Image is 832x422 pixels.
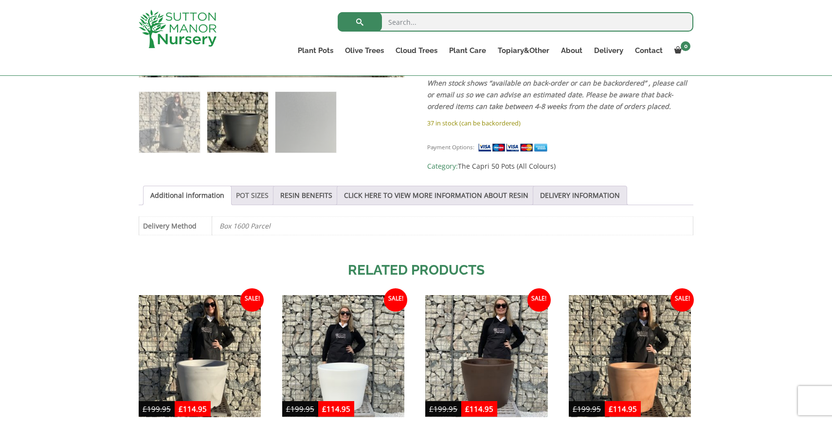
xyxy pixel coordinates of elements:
img: The Capri Pot 50 Colour Terracotta [569,295,691,417]
p: Box 1600 Parcel [219,217,686,235]
span: Sale! [527,288,551,312]
img: The Capri Pot 50 Colour Mocha [425,295,547,417]
a: Topiary&Other [492,44,555,57]
img: payment supported [478,142,551,153]
a: Delivery [588,44,629,57]
span: £ [429,404,434,414]
span: Category: [427,160,693,172]
th: Delivery Method [139,216,212,235]
bdi: 199.95 [143,404,171,414]
bdi: 114.95 [322,404,350,414]
a: Olive Trees [339,44,390,57]
h2: Related products [139,260,693,281]
bdi: 114.95 [609,404,637,414]
a: Plant Pots [292,44,339,57]
a: POT SIZES [236,186,269,205]
bdi: 199.95 [429,404,457,414]
a: Cloud Trees [390,44,443,57]
span: £ [179,404,183,414]
a: Additional information [150,186,224,205]
a: About [555,44,588,57]
a: DELIVERY INFORMATION [540,186,620,205]
span: Sale! [384,288,407,312]
img: The Capri Pot 50 Colour Charcoal [139,92,200,153]
a: Contact [629,44,669,57]
table: Product Details [139,216,693,235]
input: Search... [338,12,693,32]
img: The Capri Pot 50 Colour Charcoal - Image 3 [275,92,336,153]
bdi: 114.95 [465,404,493,414]
a: 0 [669,44,693,57]
span: £ [609,404,613,414]
a: RESIN BENEFITS [280,186,332,205]
img: logo [139,10,217,48]
span: £ [465,404,470,414]
a: The Capri 50 Pots (All Colours) [458,161,556,171]
small: Payment Options: [427,143,474,151]
span: £ [322,404,326,414]
em: When stock shows “available on back-order or can be backordered” , please call or email us so we ... [427,78,687,111]
bdi: 199.95 [573,404,601,414]
span: £ [286,404,290,414]
a: Plant Care [443,44,492,57]
span: 0 [681,41,690,51]
span: Sale! [240,288,264,312]
img: The Capri Pot 50 Colour Charcoal - Image 2 [207,92,268,153]
span: £ [573,404,577,414]
img: The Capri Pot 50 Colour Grey Stone [139,295,261,417]
bdi: 114.95 [179,404,207,414]
bdi: 199.95 [286,404,314,414]
p: 37 in stock (can be backordered) [427,117,693,129]
span: £ [143,404,147,414]
img: The Capri Pot 50 Colour Snow White [282,295,404,417]
a: CLICK HERE TO VIEW MORE INFORMATION ABOUT RESIN [344,186,528,205]
span: Sale! [670,288,694,312]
